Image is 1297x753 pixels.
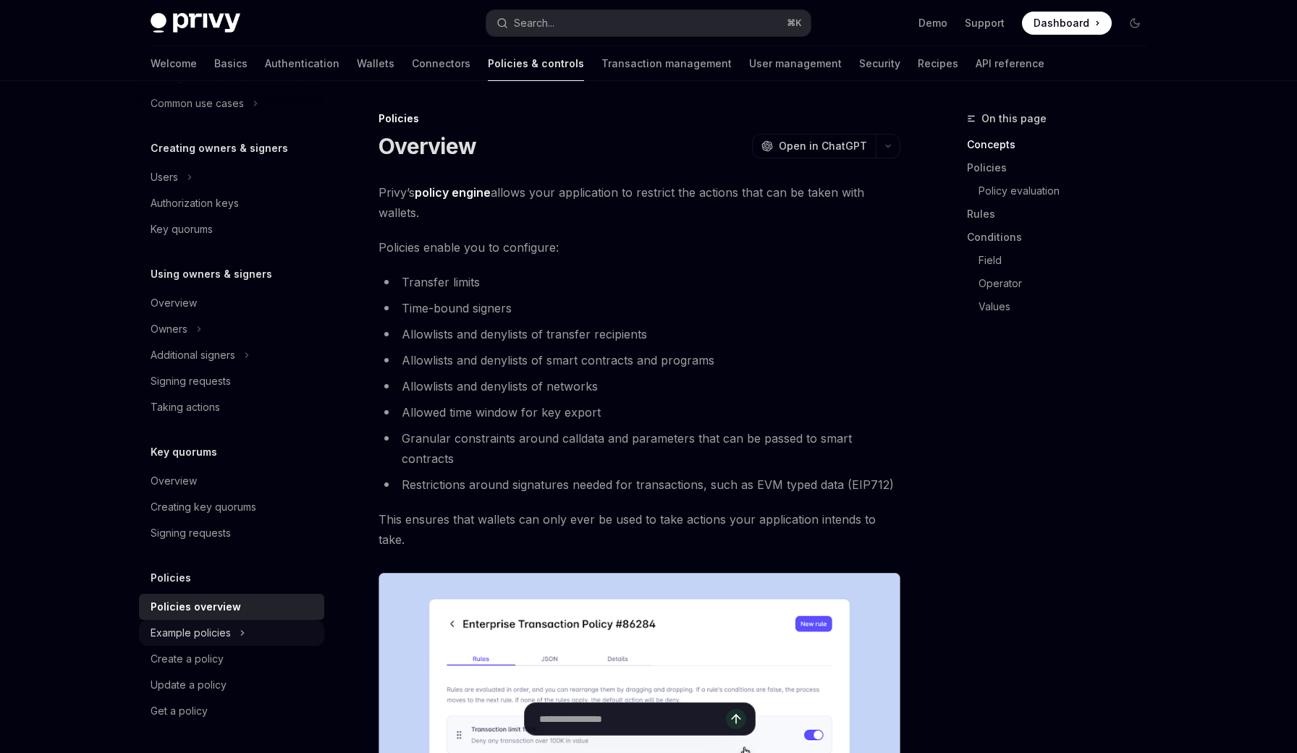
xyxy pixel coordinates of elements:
[514,14,554,32] div: Search...
[412,46,470,81] a: Connectors
[151,265,272,283] h5: Using owners & signers
[379,182,900,223] span: Privy’s allows your application to restrict the actions that can be taken with wallets.
[979,179,1158,203] a: Policy evaluation
[779,139,867,153] span: Open in ChatGPT
[151,221,213,238] div: Key quorums
[601,46,732,81] a: Transaction management
[139,368,324,394] a: Signing requests
[1022,12,1112,35] a: Dashboard
[486,10,811,36] button: Search...⌘K
[379,237,900,258] span: Policies enable you to configure:
[979,272,1158,295] a: Operator
[379,298,900,318] li: Time-bound signers
[151,676,227,694] div: Update a policy
[967,203,1158,226] a: Rules
[139,698,324,724] a: Get a policy
[379,350,900,370] li: Allowlists and denylists of smart contracts and programs
[379,402,900,422] li: Allowed time window for key export
[1034,16,1089,30] span: Dashboard
[151,498,256,516] div: Creating key quorums
[979,249,1158,272] a: Field
[981,110,1047,127] span: On this page
[139,646,324,672] a: Create a policy
[139,672,324,698] a: Update a policy
[379,324,900,344] li: Allowlists and denylists of transfer recipients
[214,46,248,81] a: Basics
[859,46,900,81] a: Security
[151,569,191,587] h5: Policies
[379,272,900,292] li: Transfer limits
[379,509,900,550] span: This ensures that wallets can only ever be used to take actions your application intends to take.
[151,140,288,157] h5: Creating owners & signers
[151,524,231,542] div: Signing requests
[151,195,239,212] div: Authorization keys
[151,399,220,416] div: Taking actions
[752,134,876,158] button: Open in ChatGPT
[357,46,394,81] a: Wallets
[151,443,217,461] h5: Key quorums
[726,709,746,729] button: Send message
[967,156,1158,179] a: Policies
[151,13,240,33] img: dark logo
[139,216,324,242] a: Key quorums
[965,16,1005,30] a: Support
[151,702,208,720] div: Get a policy
[379,475,900,495] li: Restrictions around signatures needed for transactions, such as EVM typed data (EIP712)
[151,650,224,668] div: Create a policy
[139,394,324,420] a: Taking actions
[139,494,324,520] a: Creating key quorums
[151,624,231,642] div: Example policies
[488,46,584,81] a: Policies & controls
[379,111,900,126] div: Policies
[976,46,1044,81] a: API reference
[139,520,324,546] a: Signing requests
[139,594,324,620] a: Policies overview
[139,468,324,494] a: Overview
[139,290,324,316] a: Overview
[151,346,235,364] div: Additional signers
[151,472,197,490] div: Overview
[918,16,947,30] a: Demo
[151,294,197,312] div: Overview
[151,169,178,186] div: Users
[151,373,231,390] div: Signing requests
[967,133,1158,156] a: Concepts
[151,46,197,81] a: Welcome
[379,376,900,396] li: Allowlists and denylists of networks
[151,320,187,338] div: Owners
[151,598,241,616] div: Policies overview
[979,295,1158,318] a: Values
[265,46,339,81] a: Authentication
[1123,12,1146,35] button: Toggle dark mode
[139,190,324,216] a: Authorization keys
[749,46,842,81] a: User management
[379,428,900,469] li: Granular constraints around calldata and parameters that can be passed to smart contracts
[918,46,958,81] a: Recipes
[415,185,491,200] strong: policy engine
[967,226,1158,249] a: Conditions
[379,133,476,159] h1: Overview
[787,17,802,29] span: ⌘ K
